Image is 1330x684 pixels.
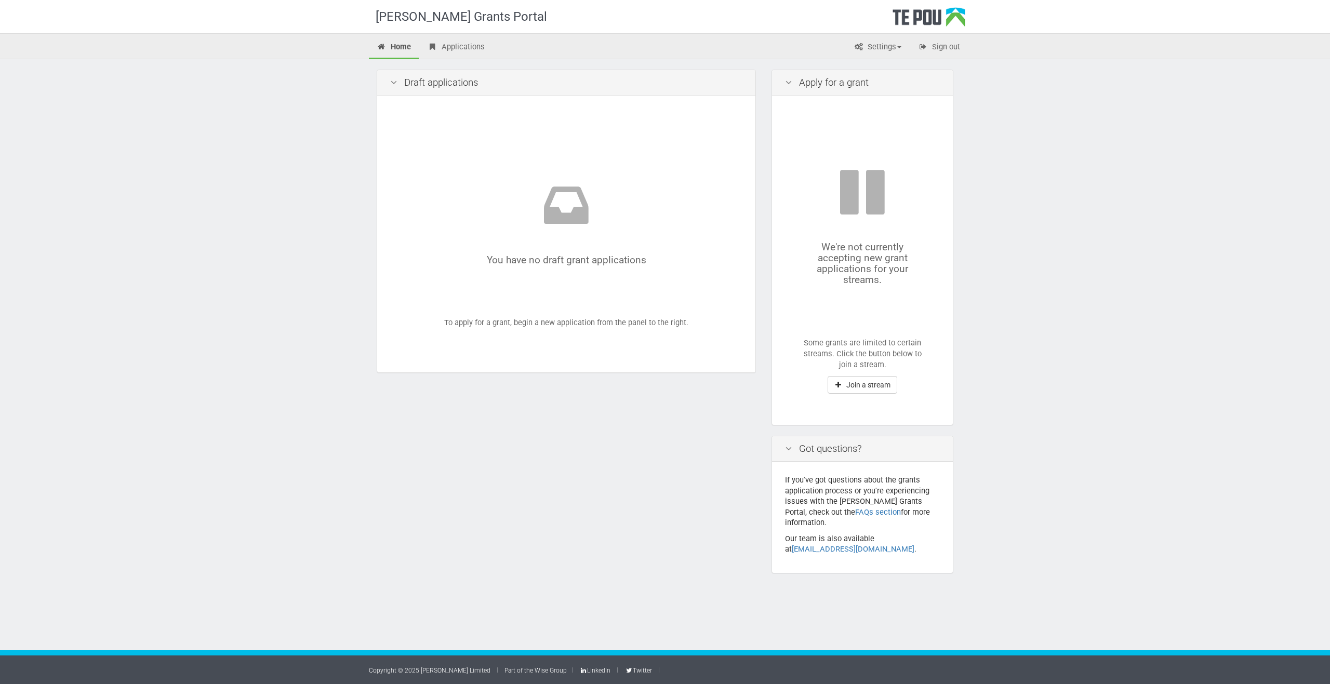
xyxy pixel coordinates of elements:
a: Copyright © 2025 [PERSON_NAME] Limited [369,667,490,674]
a: Twitter [624,667,651,674]
a: [EMAIL_ADDRESS][DOMAIN_NAME] [792,544,914,554]
p: Some grants are limited to certain streams. Click the button below to join a stream. [803,338,922,371]
div: Draft applications [377,70,755,96]
div: Got questions? [772,436,953,462]
a: FAQs section [855,507,901,517]
div: Te Pou Logo [893,7,965,33]
a: Settings [846,36,909,59]
a: Home [369,36,419,59]
a: Part of the Wise Group [504,667,567,674]
div: To apply for a grant, begin a new application from the panel to the right. [390,109,742,360]
p: Our team is also available at . [785,533,940,555]
button: Join a stream [828,376,897,394]
div: We're not currently accepting new grant applications for your streams. [803,166,922,286]
a: Applications [420,36,493,59]
div: Apply for a grant [772,70,953,96]
a: Sign out [910,36,968,59]
a: LinkedIn [579,667,610,674]
p: If you've got questions about the grants application process or you're experiencing issues with t... [785,475,940,528]
div: You have no draft grant applications [421,179,711,265]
